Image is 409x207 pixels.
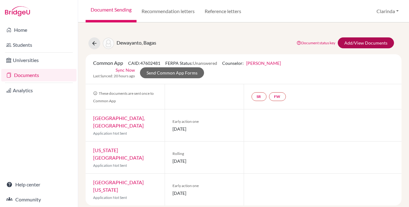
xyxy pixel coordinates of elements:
[1,69,77,81] a: Documents
[116,67,135,73] a: Sync Now
[1,39,77,51] a: Students
[252,92,267,101] a: SR
[1,24,77,36] a: Home
[165,60,217,66] span: FERPA Status:
[172,151,236,156] span: Rolling
[269,92,286,101] a: FW
[93,179,144,193] a: [GEOGRAPHIC_DATA][US_STATE]
[93,163,127,168] span: Application Not Sent
[172,158,236,164] span: [DATE]
[93,131,127,136] span: Application Not Sent
[117,40,156,46] span: Dewayanto, Bagas
[222,60,281,66] span: Counselor:
[246,60,281,66] a: [PERSON_NAME]
[193,60,217,66] span: Unanswered
[297,41,335,45] a: Document status key
[93,115,145,128] a: [GEOGRAPHIC_DATA], [GEOGRAPHIC_DATA]
[172,119,236,124] span: Early action one
[1,193,77,206] a: Community
[93,73,135,79] span: Last Synced: 20 hours ago
[140,67,204,78] a: Send Common App Forms
[1,54,77,66] a: Universities
[172,183,236,189] span: Early action one
[93,147,144,161] a: [US_STATE][GEOGRAPHIC_DATA]
[172,190,236,196] span: [DATE]
[93,60,123,66] span: Common App
[1,178,77,191] a: Help center
[93,91,154,103] span: These documents are sent once to Common App
[93,195,127,200] span: Application Not Sent
[1,84,77,97] a: Analytics
[172,126,236,132] span: [DATE]
[374,5,402,17] button: Clarinda
[128,60,160,66] span: CAID: 47602481
[338,37,394,48] a: Add/View Documents
[5,6,30,16] img: Bridge-U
